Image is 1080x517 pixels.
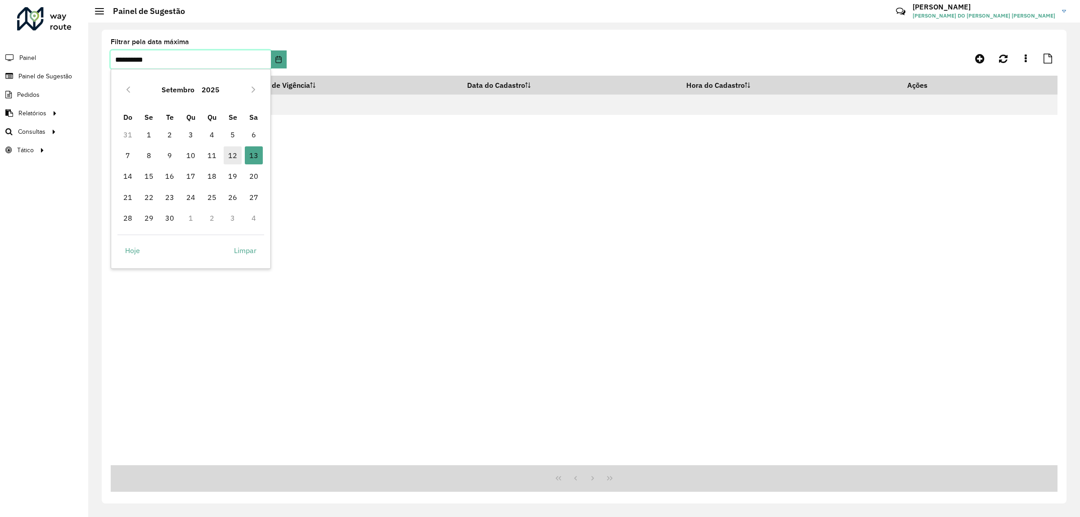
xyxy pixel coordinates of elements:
[125,245,140,256] span: Hoje
[119,167,137,185] span: 14
[201,208,222,228] td: 2
[161,167,179,185] span: 16
[224,188,242,206] span: 26
[249,113,258,122] span: Sa
[138,187,159,208] td: 22
[243,166,265,186] td: 20
[111,69,271,269] div: Choose Date
[138,124,159,145] td: 1
[243,145,265,166] td: 13
[117,166,139,186] td: 14
[119,146,137,164] span: 7
[18,109,46,118] span: Relatórios
[140,209,158,227] span: 29
[140,167,158,185] span: 15
[111,36,189,47] label: Filtrar pela data máxima
[182,167,200,185] span: 17
[229,113,237,122] span: Se
[111,95,1057,115] td: Nenhum registro encontrado
[119,188,137,206] span: 21
[201,124,222,145] td: 4
[222,166,243,186] td: 19
[138,166,159,186] td: 15
[158,79,198,100] button: Choose Month
[123,113,132,122] span: Do
[222,208,243,228] td: 3
[117,187,139,208] td: 21
[901,76,955,95] th: Ações
[245,126,263,144] span: 6
[180,187,202,208] td: 24
[159,166,180,186] td: 16
[140,188,158,206] span: 22
[182,126,200,144] span: 3
[159,208,180,228] td: 30
[243,187,265,208] td: 27
[138,145,159,166] td: 8
[245,146,263,164] span: 13
[17,90,40,100] span: Pedidos
[18,127,45,136] span: Consultas
[243,208,265,228] td: 4
[203,126,221,144] span: 4
[117,241,148,259] button: Hoje
[166,113,174,122] span: Te
[161,209,179,227] span: 30
[246,82,261,97] button: Next Month
[180,145,202,166] td: 10
[19,53,36,63] span: Painel
[201,145,222,166] td: 11
[207,113,216,122] span: Qu
[243,124,265,145] td: 6
[245,167,263,185] span: 20
[117,145,139,166] td: 7
[117,124,139,145] td: 31
[159,124,180,145] td: 2
[224,146,242,164] span: 12
[186,113,195,122] span: Qu
[18,72,72,81] span: Painel de Sugestão
[161,188,179,206] span: 23
[234,245,256,256] span: Limpar
[203,146,221,164] span: 11
[226,241,264,259] button: Limpar
[17,145,34,155] span: Tático
[891,2,910,21] a: Contato Rápido
[222,187,243,208] td: 26
[245,188,263,206] span: 27
[159,187,180,208] td: 23
[222,124,243,145] td: 5
[180,208,202,228] td: 1
[224,126,242,144] span: 5
[140,146,158,164] span: 8
[913,3,1055,11] h3: [PERSON_NAME]
[203,167,221,185] span: 18
[201,166,222,186] td: 18
[248,76,461,95] th: Data de Vigência
[104,6,185,16] h2: Painel de Sugestão
[182,188,200,206] span: 24
[222,145,243,166] td: 12
[271,50,286,68] button: Choose Date
[201,187,222,208] td: 25
[680,76,901,95] th: Hora do Cadastro
[180,124,202,145] td: 3
[198,79,223,100] button: Choose Year
[461,76,680,95] th: Data do Cadastro
[182,146,200,164] span: 10
[203,188,221,206] span: 25
[138,208,159,228] td: 29
[180,166,202,186] td: 17
[913,12,1055,20] span: [PERSON_NAME] DO [PERSON_NAME] [PERSON_NAME]
[224,167,242,185] span: 19
[144,113,153,122] span: Se
[119,209,137,227] span: 28
[159,145,180,166] td: 9
[117,208,139,228] td: 28
[140,126,158,144] span: 1
[161,146,179,164] span: 9
[161,126,179,144] span: 2
[121,82,135,97] button: Previous Month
